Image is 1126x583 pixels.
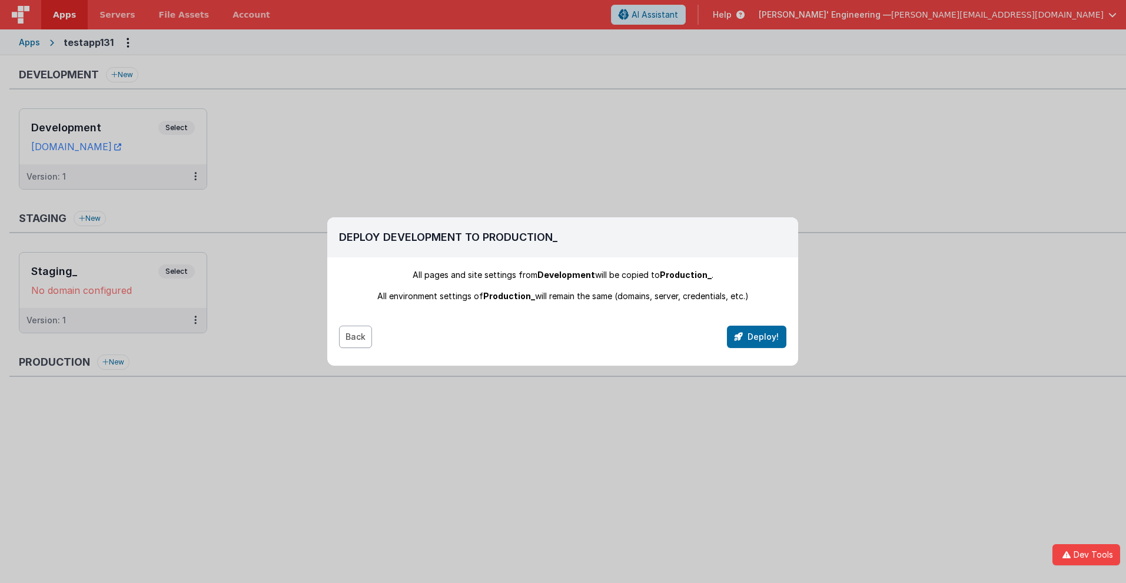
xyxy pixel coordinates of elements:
[727,326,786,348] button: Deploy!
[339,290,786,302] div: All environment settings of will remain the same (domains, server, credentials, etc.)
[537,270,595,280] span: Development
[339,326,372,348] button: Back
[1052,544,1120,565] button: Dev Tools
[483,291,535,301] span: Production_
[339,269,786,281] div: All pages and site settings from will be copied to .
[660,270,712,280] span: Production_
[339,229,786,246] h2: Deploy Development To Production_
